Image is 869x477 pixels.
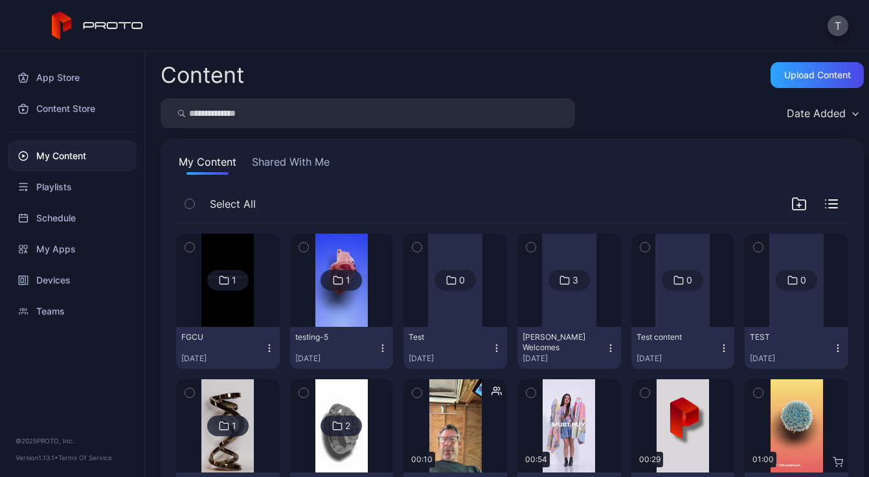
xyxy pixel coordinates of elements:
[800,274,806,286] div: 0
[828,16,848,36] button: T
[16,436,129,446] div: © 2025 PROTO, Inc.
[8,234,137,265] a: My Apps
[409,332,480,342] div: Test
[771,62,864,88] button: Upload Content
[409,353,491,364] div: [DATE]
[295,332,367,342] div: testing-5
[784,70,851,80] div: Upload Content
[176,327,280,369] button: FGCU[DATE]
[181,332,253,342] div: FGCU
[232,420,236,432] div: 1
[346,274,350,286] div: 1
[572,274,578,286] div: 3
[210,196,256,212] span: Select All
[8,93,137,124] a: Content Store
[345,420,350,432] div: 2
[295,353,378,364] div: [DATE]
[8,172,137,203] a: Playlists
[517,327,621,369] button: [PERSON_NAME] Welcomes[DATE]
[686,274,692,286] div: 0
[8,140,137,172] a: My Content
[523,332,594,353] div: David Welcomes
[16,454,58,461] span: Version 1.13.1 •
[161,64,244,86] div: Content
[58,454,112,461] a: Terms Of Service
[750,353,833,364] div: [DATE]
[637,353,719,364] div: [DATE]
[249,154,332,175] button: Shared With Me
[403,327,507,369] button: Test[DATE]
[181,353,264,364] div: [DATE]
[780,98,864,128] button: Date Added
[787,107,846,120] div: Date Added
[750,332,821,342] div: TEST
[8,265,137,296] a: Devices
[523,353,605,364] div: [DATE]
[637,332,708,342] div: Test content
[745,327,848,369] button: TEST[DATE]
[8,203,137,234] a: Schedule
[8,296,137,327] a: Teams
[290,327,394,369] button: testing-5[DATE]
[631,327,735,369] button: Test content[DATE]
[232,274,236,286] div: 1
[8,62,137,93] a: App Store
[176,154,239,175] button: My Content
[459,274,465,286] div: 0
